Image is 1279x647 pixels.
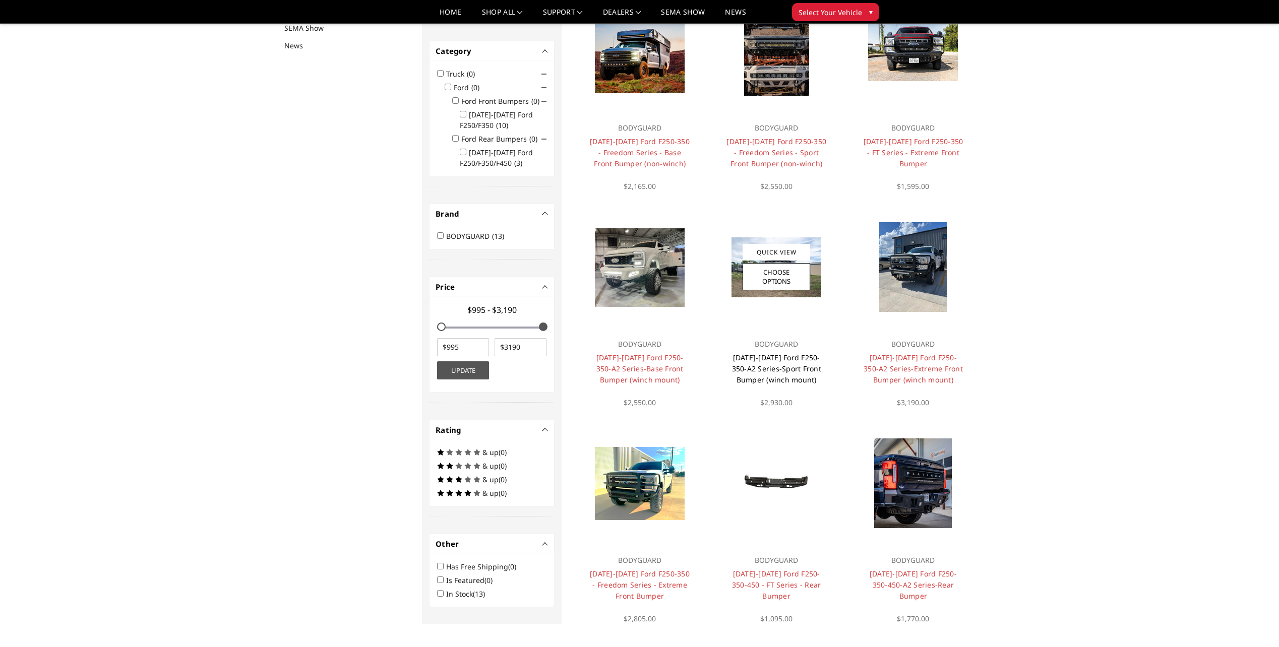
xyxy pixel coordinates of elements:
span: $2,165.00 [624,181,656,191]
label: Has Free Shipping [446,562,522,571]
button: - [543,211,548,216]
span: (0) [471,83,479,92]
button: - [543,48,548,53]
p: BODYGUARD [589,554,690,566]
p: BODYGUARD [726,554,827,566]
span: (13) [492,231,504,241]
span: (0) [467,69,475,79]
a: SEMA Show [661,9,705,23]
label: Truck [446,69,481,79]
button: - [543,284,548,289]
a: Choose Options [743,263,810,290]
label: Ford [454,83,485,92]
p: BODYGUARD [589,122,690,134]
a: [DATE]-[DATE] Ford F250-350 - Freedom Series - Sport Front Bumper (non-winch) [726,137,826,168]
a: [DATE]-[DATE] Ford F250-350-A2 Series-Sport Front Bumper (winch mount) [732,353,821,384]
span: $1,770.00 [897,614,929,623]
label: Ford Rear Bumpers [461,134,543,144]
label: Is Featured [446,575,499,585]
span: (10) [496,120,508,130]
a: [DATE]-[DATE] Ford F250-350 - FT Series - Extreme Front Bumper [864,137,963,168]
a: [DATE]-[DATE] Ford F250-350 - Freedom Series - Extreme Front Bumper [590,569,690,601]
a: shop all [482,9,523,23]
a: Dealers [603,9,641,23]
button: Update [437,361,489,379]
p: BODYGUARD [726,338,827,350]
h4: Brand [436,208,548,220]
span: (0) [531,96,539,106]
span: (0) [499,475,507,484]
span: $2,550.00 [760,181,793,191]
span: $1,095.00 [760,614,793,623]
span: (0) [499,461,507,471]
span: $2,930.00 [760,398,793,407]
h4: Other [436,538,548,550]
p: BODYGUARD [863,338,964,350]
button: - [543,541,548,546]
span: Click to show/hide children [541,72,546,77]
span: (0) [508,562,516,571]
p: BODYGUARD [863,122,964,134]
span: $1,595.00 [897,181,929,191]
button: - [543,427,548,432]
span: (0) [529,134,537,144]
span: (0) [484,575,493,585]
a: News [725,9,746,23]
h4: Price [436,281,548,293]
p: BODYGUARD [589,338,690,350]
a: [DATE]-[DATE] Ford F250-350-450-A2 Series-Rear Bumper [870,569,957,601]
span: $2,550.00 [624,398,656,407]
span: (0) [499,447,507,457]
a: [DATE]-[DATE] Ford F250-350-450 - FT Series - Rear Bumper [732,569,821,601]
button: Select Your Vehicle [792,3,879,21]
h4: Rating [436,424,548,436]
a: [DATE]-[DATE] Ford F250-350 - Freedom Series - Base Front Bumper (non-winch) [590,137,690,168]
span: Click to show/hide children [541,99,546,104]
span: (13) [473,589,485,599]
span: (3) [514,158,522,168]
span: (0) [499,488,507,498]
a: Quick View [743,244,810,261]
span: Select Your Vehicle [799,7,862,18]
span: $3,190.00 [897,398,929,407]
input: $3190 [495,338,546,356]
label: [DATE]-[DATE] Ford F250/F350 [460,110,533,130]
span: $2,805.00 [624,614,656,623]
a: [DATE]-[DATE] Ford F250-350-A2 Series-Base Front Bumper (winch mount) [596,353,684,384]
span: & up [482,461,499,471]
p: BODYGUARD [726,122,827,134]
label: [DATE]-[DATE] Ford F250/F350/F450 [460,148,533,168]
h4: Category [436,45,548,57]
span: Click to show/hide children [541,137,546,142]
a: SEMA Show [284,23,336,33]
p: BODYGUARD [863,554,964,566]
input: $995 [437,338,489,356]
img: Multiple lighting options [744,6,809,96]
a: Support [543,9,583,23]
a: [DATE]-[DATE] Ford F250-350-A2 Series-Extreme Front Bumper (winch mount) [864,353,963,384]
label: In Stock [446,589,491,599]
a: Home [440,9,461,23]
span: ▾ [869,7,873,17]
label: Ford Front Bumpers [461,96,545,106]
span: & up [482,488,499,498]
span: Click to show/hide children [541,85,546,90]
span: & up [482,447,499,457]
label: BODYGUARD [446,231,510,241]
a: News [284,40,316,51]
span: & up [482,475,499,484]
